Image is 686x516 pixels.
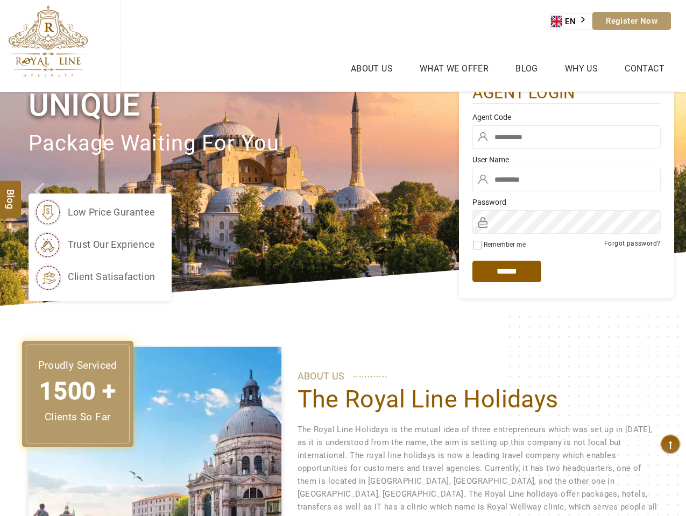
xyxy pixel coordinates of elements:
[622,61,667,76] a: Contact
[348,61,395,76] a: About Us
[550,13,592,30] aside: Language selected: English
[4,189,18,198] span: Blog
[34,231,155,258] li: trust our exprience
[29,85,459,125] h1: Unique
[34,263,155,290] li: client satisafaction
[604,240,660,247] a: Forgot password?
[562,61,600,76] a: Why Us
[298,368,658,384] p: ABOUT US
[472,112,661,123] label: Agent Code
[8,5,88,77] img: The Royal Line Holidays
[550,13,592,30] div: Language
[298,384,658,414] h1: The Royal Line Holidays
[472,197,661,207] label: Password
[472,154,661,165] label: User Name
[652,92,686,306] a: Check next image
[34,199,155,226] li: low price gurantee
[551,13,592,30] a: EN
[20,92,55,306] a: Check next prev
[353,366,388,382] span: ............
[513,61,541,76] a: Blog
[472,83,661,104] h2: agent login
[417,61,491,76] a: What we Offer
[484,241,526,248] label: Remember me
[29,126,459,162] p: package waiting for you
[592,12,671,30] a: Register Now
